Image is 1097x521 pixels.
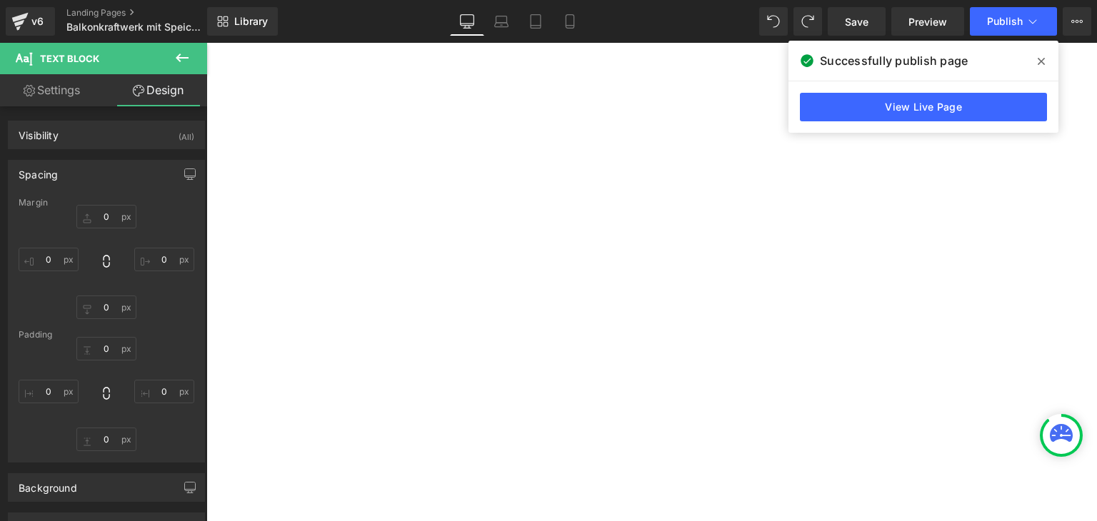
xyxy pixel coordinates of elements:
[19,198,194,208] div: Margin
[29,12,46,31] div: v6
[6,7,55,36] a: v6
[19,330,194,340] div: Padding
[970,7,1057,36] button: Publish
[19,161,58,181] div: Spacing
[450,7,484,36] a: Desktop
[19,474,77,494] div: Background
[1063,7,1091,36] button: More
[106,74,210,106] a: Design
[19,248,79,271] input: 0
[19,121,59,141] div: Visibility
[76,337,136,360] input: 0
[987,16,1023,27] span: Publish
[134,380,194,403] input: 0
[76,295,136,319] input: 0
[207,7,278,36] a: New Library
[234,15,268,28] span: Library
[845,14,868,29] span: Save
[40,53,99,64] span: Text Block
[76,205,136,228] input: 0
[66,21,201,33] span: Balkonkraftwerk mit Speicher
[519,7,553,36] a: Tablet
[484,7,519,36] a: Laptop
[820,52,968,69] span: Successfully publish page
[793,7,822,36] button: Redo
[759,7,788,36] button: Undo
[553,7,587,36] a: Mobile
[134,248,194,271] input: 0
[179,121,194,145] div: (All)
[76,428,136,451] input: 0
[800,93,1047,121] a: View Live Page
[19,380,79,403] input: 0
[908,14,947,29] span: Preview
[66,7,228,19] a: Landing Pages
[891,7,964,36] a: Preview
